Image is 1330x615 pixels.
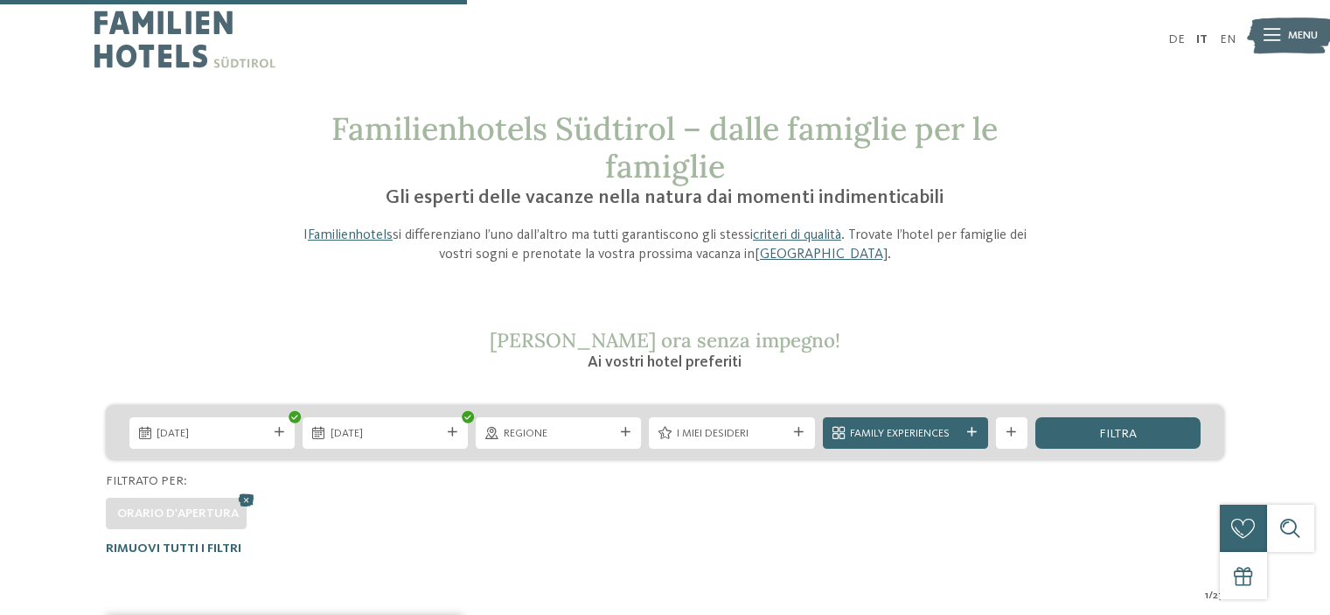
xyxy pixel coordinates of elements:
[850,426,960,442] span: Family Experiences
[308,228,393,242] a: Familienhotels
[1288,28,1318,44] span: Menu
[291,226,1040,265] p: I si differenziano l’uno dall’altro ma tutti garantiscono gli stessi . Trovate l’hotel per famigl...
[386,188,944,207] span: Gli esperti delle vacanze nella natura dai momenti indimenticabili
[117,507,239,520] span: Orario d'apertura
[677,426,787,442] span: I miei desideri
[1205,588,1208,604] span: 1
[1196,33,1208,45] a: IT
[755,248,888,262] a: [GEOGRAPHIC_DATA]
[1168,33,1185,45] a: DE
[1220,33,1236,45] a: EN
[1213,588,1224,604] span: 27
[1208,588,1213,604] span: /
[331,426,441,442] span: [DATE]
[106,475,187,487] span: Filtrato per:
[490,327,840,353] span: [PERSON_NAME] ora senza impegno!
[1099,428,1137,440] span: filtra
[504,426,614,442] span: Regione
[588,354,742,370] span: Ai vostri hotel preferiti
[157,426,267,442] span: [DATE]
[331,108,998,186] span: Familienhotels Südtirol – dalle famiglie per le famiglie
[106,542,241,555] span: Rimuovi tutti i filtri
[753,228,841,242] a: criteri di qualità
